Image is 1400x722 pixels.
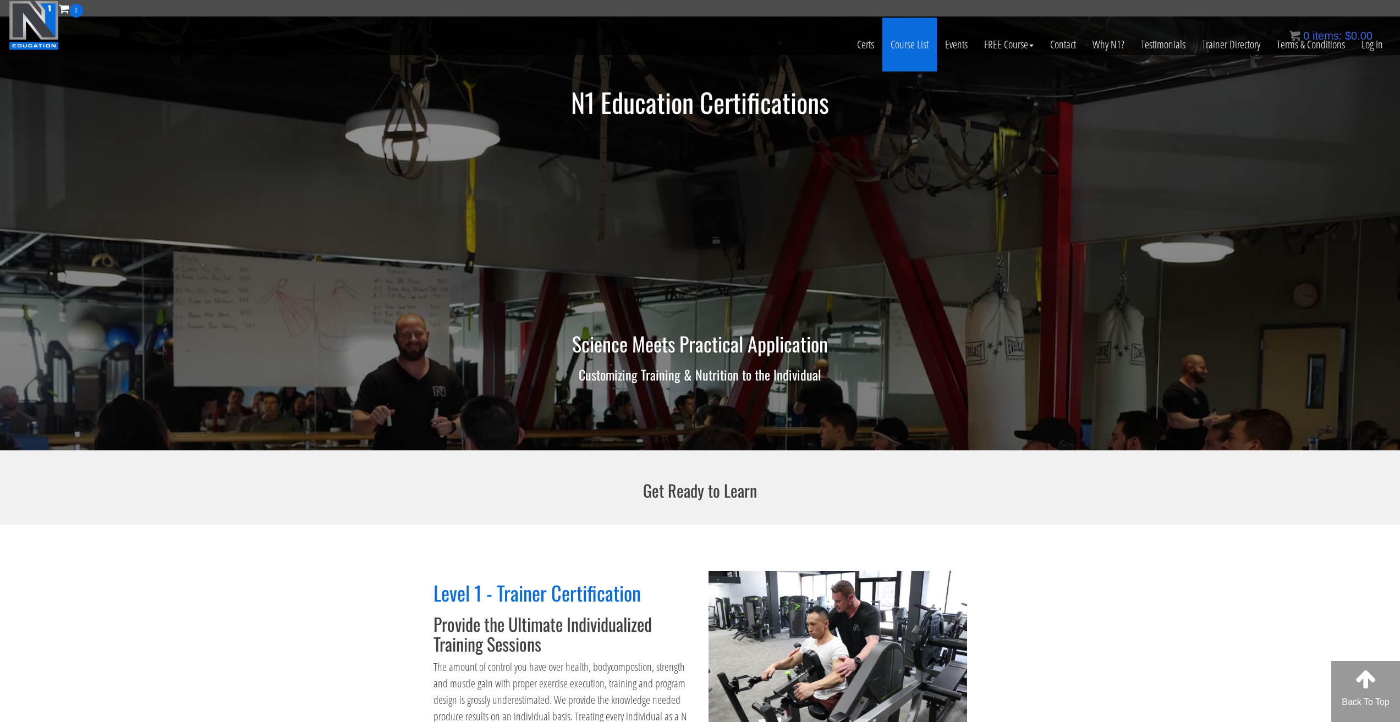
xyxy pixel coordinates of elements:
[378,333,1022,355] h2: Science Meets Practical Application
[433,582,692,604] h2: Level 1 - Trainer Certification
[1345,30,1351,42] span: $
[1345,30,1372,42] bdi: 0.00
[937,18,976,71] a: Events
[69,4,83,18] span: 0
[849,18,882,71] a: Certs
[1313,30,1342,42] span: items:
[9,1,59,50] img: n1-education
[378,367,1022,382] h3: Customizing Training & Nutrition to the Individual
[378,88,1022,117] h1: N1 Education Certifications
[1289,30,1300,41] img: icon11.png
[59,1,83,16] a: 0
[882,18,937,71] a: Course List
[1042,18,1084,71] a: Contact
[1303,30,1309,42] span: 0
[1289,30,1372,42] a: 0 items: $0.00
[480,481,920,499] h2: Get Ready to Learn
[433,614,692,653] h3: Provide the Ultimate Individualized Training Sessions
[1194,18,1269,71] a: Trainer Directory
[1269,18,1353,71] a: Terms & Conditions
[1133,18,1194,71] a: Testimonials
[1353,18,1391,71] a: Log In
[976,18,1042,71] a: FREE Course
[1084,18,1133,71] a: Why N1?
